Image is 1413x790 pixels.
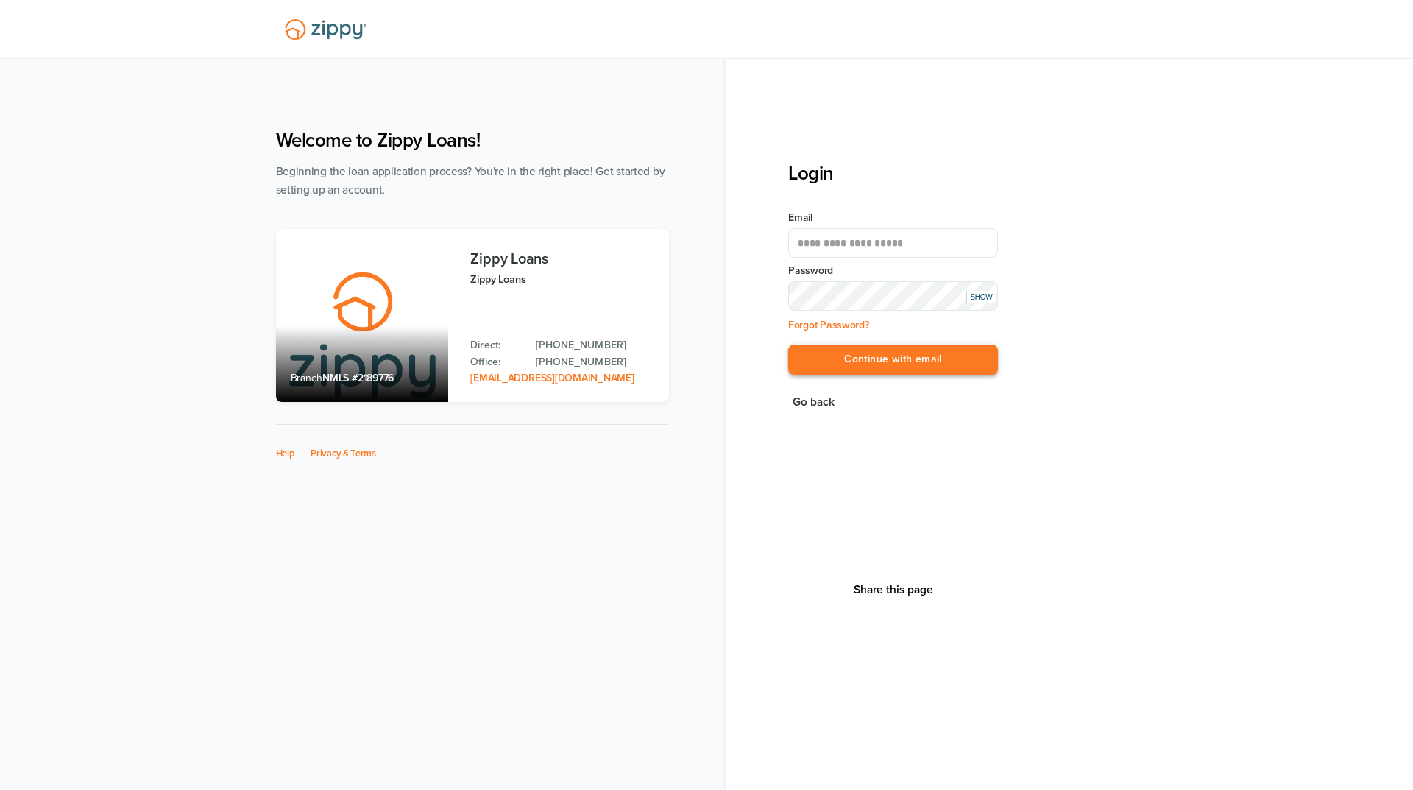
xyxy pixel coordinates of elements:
button: Share This Page [849,582,938,597]
span: Branch [291,372,323,384]
a: Privacy & Terms [311,448,376,459]
input: Input Password [788,281,998,311]
span: NMLS #2189776 [322,372,394,384]
input: Email Address [788,228,998,258]
span: Beginning the loan application process? You're in the right place! Get started by setting up an a... [276,165,665,197]
p: Office: [470,354,521,370]
a: Email Address: zippyguide@zippymh.com [470,372,634,384]
a: Forgot Password? [788,319,869,331]
label: Email [788,211,998,225]
a: Direct Phone: 512-975-2947 [536,337,654,353]
p: Direct: [470,337,521,353]
h3: Zippy Loans [470,251,654,267]
div: SHOW [966,291,996,303]
button: Go back [788,392,839,412]
img: Lender Logo [276,13,375,46]
button: Continue with email [788,345,998,375]
label: Password [788,264,998,278]
h1: Welcome to Zippy Loans! [276,129,669,152]
p: Zippy Loans [470,271,654,288]
a: Office Phone: 512-975-2947 [536,354,654,370]
a: Help [276,448,295,459]
h3: Login [788,162,998,185]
